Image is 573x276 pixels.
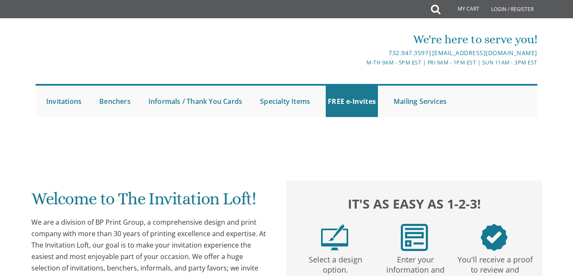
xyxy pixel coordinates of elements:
[203,58,537,67] div: M-Th 9am - 5pm EST | Fri 9am - 1pm EST | Sun 11am - 3pm EST
[481,224,508,251] img: step3.png
[321,224,348,251] img: step1.png
[295,195,534,213] h2: It's as easy as 1-2-3!
[401,224,428,251] img: step2.png
[391,86,449,117] a: Mailing Services
[432,49,537,57] a: [EMAIL_ADDRESS][DOMAIN_NAME]
[258,86,312,117] a: Specialty Items
[439,1,485,18] a: My Cart
[44,86,84,117] a: Invitations
[389,49,428,57] a: 732.947.3597
[97,86,133,117] a: Benchers
[146,86,244,117] a: Informals / Thank You Cards
[31,190,271,215] h1: Welcome to The Invitation Loft!
[203,31,537,48] div: We're here to serve you!
[326,86,378,117] a: FREE e-Invites
[297,251,374,275] p: Select a design option.
[203,48,537,58] div: |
